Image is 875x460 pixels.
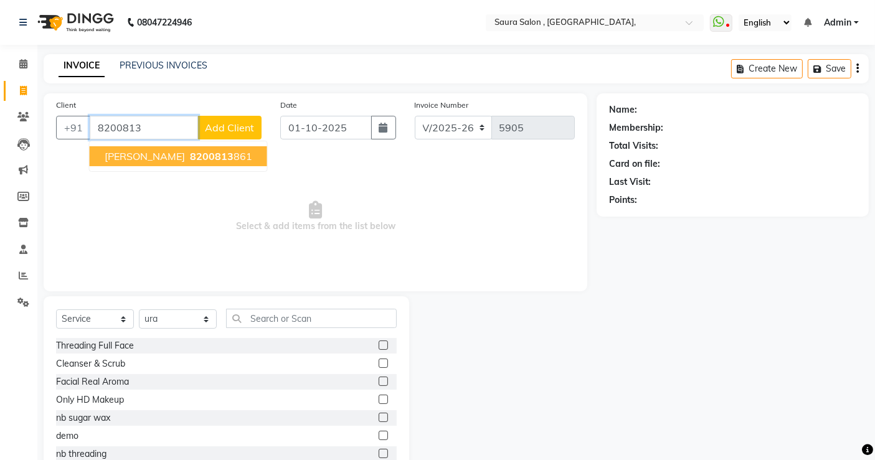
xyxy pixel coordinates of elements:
[808,59,851,78] button: Save
[120,60,207,71] a: PREVIOUS INVOICES
[56,116,91,139] button: +91
[90,116,198,139] input: Search by Name/Mobile/Email/Code
[56,100,76,111] label: Client
[609,121,663,134] div: Membership:
[609,194,637,207] div: Points:
[56,357,125,370] div: Cleanser & Scrub
[56,411,110,425] div: nb sugar wax
[105,150,185,162] span: [PERSON_NAME]
[609,139,658,153] div: Total Visits:
[226,309,397,328] input: Search or Scan
[609,157,660,171] div: Card on file:
[609,176,651,189] div: Last Visit:
[32,5,117,40] img: logo
[205,121,254,134] span: Add Client
[56,154,575,279] span: Select & add items from the list below
[190,150,234,162] span: 8200813
[56,393,124,406] div: Only HD Makeup
[137,5,192,40] b: 08047224946
[609,103,637,116] div: Name:
[824,16,851,29] span: Admin
[197,116,262,139] button: Add Client
[415,100,469,111] label: Invoice Number
[187,150,252,162] ngb-highlight: 861
[59,55,105,77] a: INVOICE
[56,375,129,388] div: Facial Real Aroma
[280,100,297,111] label: Date
[56,429,78,443] div: demo
[731,59,803,78] button: Create New
[56,339,134,352] div: Threading Full Face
